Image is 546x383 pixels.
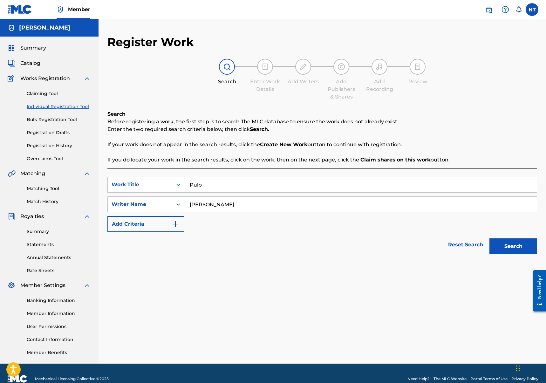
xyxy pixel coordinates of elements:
[515,6,522,13] div: Notifications
[8,59,15,67] img: Catalog
[107,141,537,148] p: If your work does not appear in the search results, click the button to continue with registration.
[445,238,486,252] a: Reset Search
[299,63,307,71] img: step indicator icon for Add Writers
[287,78,319,85] div: Add Writers
[249,78,281,93] div: Enter Work Details
[27,142,91,149] a: Registration History
[27,336,91,343] a: Contact Information
[514,352,546,383] iframe: Chat Widget
[499,3,512,16] div: Help
[27,198,91,205] a: Match History
[27,267,91,274] a: Rate Sheets
[27,155,91,162] a: Overclaims Tool
[107,118,537,126] p: Before registering a work, the first step is to search The MLC database to ensure the work does n...
[20,59,40,67] span: Catalog
[27,103,91,110] a: Individual Registration Tool
[261,63,269,71] img: step indicator icon for Enter Work Details
[485,6,493,13] img: search
[376,63,383,71] img: step indicator icon for Add Recording
[20,170,45,177] span: Matching
[8,213,15,220] img: Royalties
[19,24,70,31] h5: Nicolas Tiparescu
[27,297,91,304] a: Banking Information
[83,282,91,289] img: expand
[27,228,91,235] a: Summary
[482,3,495,16] a: Public Search
[325,78,357,101] div: Add Publishers & Shares
[433,376,467,382] a: The MLC Website
[68,6,90,13] span: Member
[402,78,433,85] div: Review
[211,78,243,85] div: Search
[57,6,64,13] img: Top Rightsholder
[8,24,15,32] img: Accounts
[27,90,91,97] a: Claiming Tool
[8,59,40,67] a: CatalogCatalog
[8,375,27,383] img: logo
[107,111,126,117] b: Search
[511,376,538,382] a: Privacy Policy
[83,170,91,177] img: expand
[20,75,70,82] span: Works Registration
[8,170,16,177] img: Matching
[407,376,430,382] a: Need Help?
[8,5,32,14] img: MLC Logo
[35,376,109,382] span: Mechanical Licensing Collective © 2025
[8,44,15,52] img: Summary
[360,157,430,163] strong: Claim shares on this work
[112,181,169,188] div: Work Title
[27,254,91,261] a: Annual Statements
[27,323,91,330] a: User Permissions
[364,78,395,93] div: Add Recording
[414,63,421,71] img: step indicator icon for Review
[489,238,537,254] button: Search
[172,220,179,228] img: 9d2ae6d4665cec9f34b9.svg
[470,376,508,382] a: Portal Terms of Use
[250,126,269,132] strong: Search.
[27,310,91,317] a: Member Information
[83,75,91,82] img: expand
[20,44,46,52] span: Summary
[20,282,65,289] span: Member Settings
[8,282,15,289] img: Member Settings
[107,156,537,164] p: If you do locate your work in the search results, click on the work, then on the next page, click...
[223,63,231,71] img: step indicator icon for Search
[528,265,546,317] iframe: Resource Center
[83,213,91,220] img: expand
[27,185,91,192] a: Matching Tool
[27,116,91,123] a: Bulk Registration Tool
[27,349,91,356] a: Member Benefits
[338,63,345,71] img: step indicator icon for Add Publishers & Shares
[112,201,169,208] div: Writer Name
[27,241,91,248] a: Statements
[27,129,91,136] a: Registration Drafts
[107,216,184,232] button: Add Criteria
[107,126,537,133] p: Enter the two required search criteria below, then click
[526,3,538,16] div: User Menu
[8,75,16,82] img: Works Registration
[8,44,46,52] a: SummarySummary
[516,359,520,378] div: Drag
[20,213,44,220] span: Royalties
[260,141,307,147] strong: Create New Work
[502,6,509,13] img: help
[107,35,194,49] h2: Register Work
[107,177,537,257] form: Search Form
